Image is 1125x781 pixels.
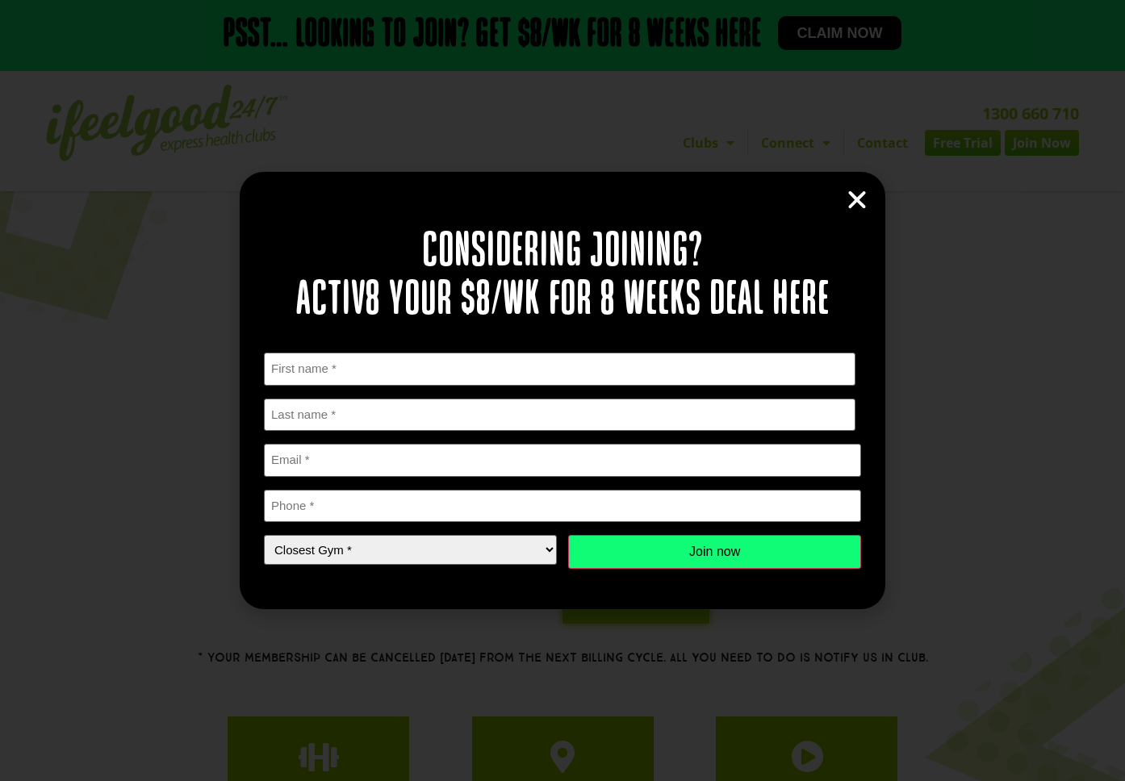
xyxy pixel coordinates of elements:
input: Last name * [264,399,855,432]
input: Join now [568,535,861,569]
input: Email * [264,444,861,477]
h2: Considering joining? Activ8 your $8/wk for 8 weeks deal here [264,228,861,325]
a: Close [845,188,869,212]
input: First name * [264,353,855,386]
input: Phone * [264,490,861,523]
